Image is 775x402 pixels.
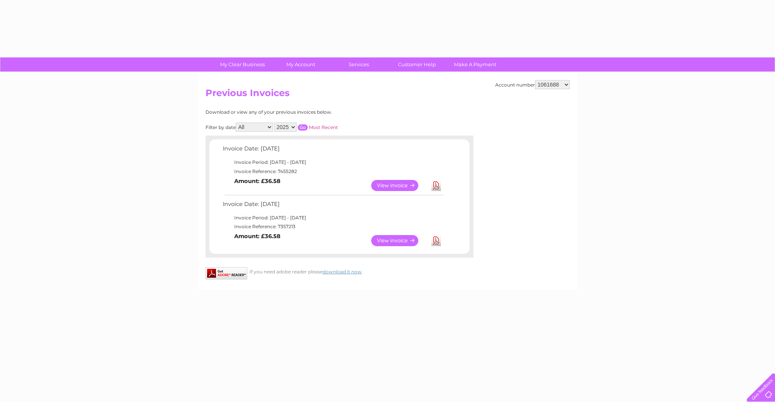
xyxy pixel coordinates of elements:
[221,144,445,158] td: Invoice Date: [DATE]
[431,180,441,191] a: Download
[431,235,441,246] a: Download
[269,57,332,72] a: My Account
[221,167,445,176] td: Invoice Reference: 7455282
[221,199,445,213] td: Invoice Date: [DATE]
[211,57,274,72] a: My Clear Business
[371,235,427,246] a: View
[371,180,427,191] a: View
[444,57,507,72] a: Make A Payment
[221,158,445,167] td: Invoice Period: [DATE] - [DATE]
[234,178,281,185] b: Amount: £36.58
[327,57,390,72] a: Services
[234,233,281,240] b: Amount: £36.58
[385,57,449,72] a: Customer Help
[206,109,406,115] div: Download or view any of your previous invoices below.
[206,88,570,102] h2: Previous Invoices
[309,124,338,130] a: Most Recent
[323,269,362,275] a: download it now
[495,80,570,89] div: Account number
[221,213,445,222] td: Invoice Period: [DATE] - [DATE]
[221,222,445,231] td: Invoice Reference: 7357213
[206,267,473,275] div: If you need adobe reader please .
[206,123,406,132] div: Filter by date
